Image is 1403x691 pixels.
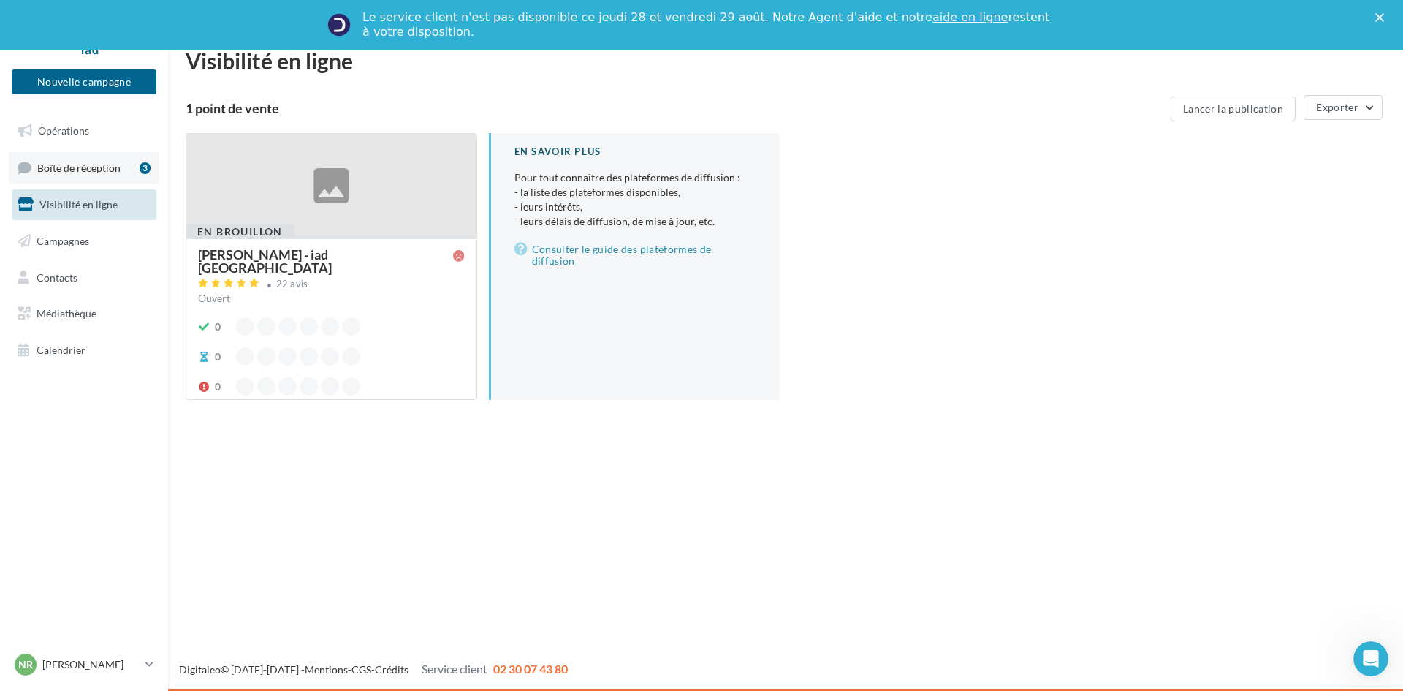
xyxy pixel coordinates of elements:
[493,662,568,676] span: 02 30 07 43 80
[140,162,151,174] div: 3
[327,13,351,37] img: Profile image for Service-Client
[186,224,294,240] div: En brouillon
[1353,641,1388,676] iframe: Intercom live chat
[198,276,465,294] a: 22 avis
[179,663,221,676] a: Digitaleo
[514,214,757,229] li: - leurs délais de diffusion, de mise à jour, etc.
[422,662,487,676] span: Service client
[932,10,1008,24] a: aide en ligne
[514,200,757,214] li: - leurs intérêts,
[215,320,221,334] div: 0
[276,279,308,289] div: 22 avis
[37,271,77,283] span: Contacts
[186,102,1165,115] div: 1 point de vente
[37,235,89,247] span: Campagnes
[215,350,221,364] div: 0
[514,241,757,270] a: Consulter le guide des plateformes de diffusion
[514,185,757,200] li: - la liste des plateformes disponibles,
[39,198,118,211] span: Visibilité en ligne
[9,335,159,366] a: Calendrier
[9,189,159,220] a: Visibilité en ligne
[12,651,156,679] a: NR [PERSON_NAME]
[9,116,159,146] a: Opérations
[305,663,348,676] a: Mentions
[375,663,408,676] a: Crédits
[198,292,230,304] span: Ouvert
[42,657,140,672] p: [PERSON_NAME]
[186,50,1385,72] div: Visibilité en ligne
[9,263,159,293] a: Contacts
[9,298,159,329] a: Médiathèque
[1171,97,1296,121] button: Lancer la publication
[12,69,156,94] button: Nouvelle campagne
[37,344,85,356] span: Calendrier
[1304,95,1383,120] button: Exporter
[179,663,568,676] span: © [DATE]-[DATE] - - -
[37,161,121,173] span: Boîte de réception
[9,226,159,257] a: Campagnes
[215,380,221,394] div: 0
[198,248,453,274] div: [PERSON_NAME] - iad [GEOGRAPHIC_DATA]
[18,657,33,672] span: NR
[37,307,96,320] span: Médiathèque
[1316,101,1358,113] span: Exporter
[514,170,757,229] p: Pour tout connaître des plateformes de diffusion :
[9,152,159,184] a: Boîte de réception3
[362,10,1052,39] div: Le service client n'est pas disponible ce jeudi 28 et vendredi 29 août. Notre Agent d'aide et not...
[351,663,371,676] a: CGS
[514,145,757,159] div: En savoir plus
[38,124,89,137] span: Opérations
[1375,13,1390,22] div: Fermer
